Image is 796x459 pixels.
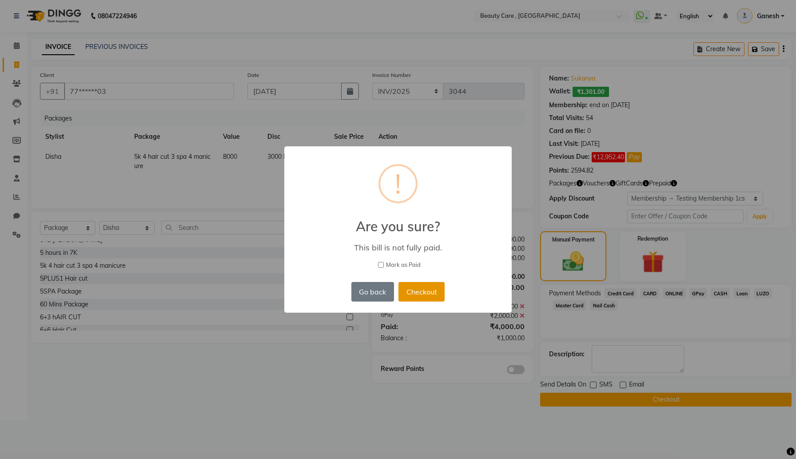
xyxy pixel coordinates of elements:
span: Mark as Paid [386,261,421,270]
div: This bill is not fully paid. [297,242,499,253]
h2: Are you sure? [284,208,512,234]
button: Go back [351,282,394,302]
div: ! [395,166,401,201]
input: Mark as Paid [378,262,384,268]
button: Checkout [398,282,445,302]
